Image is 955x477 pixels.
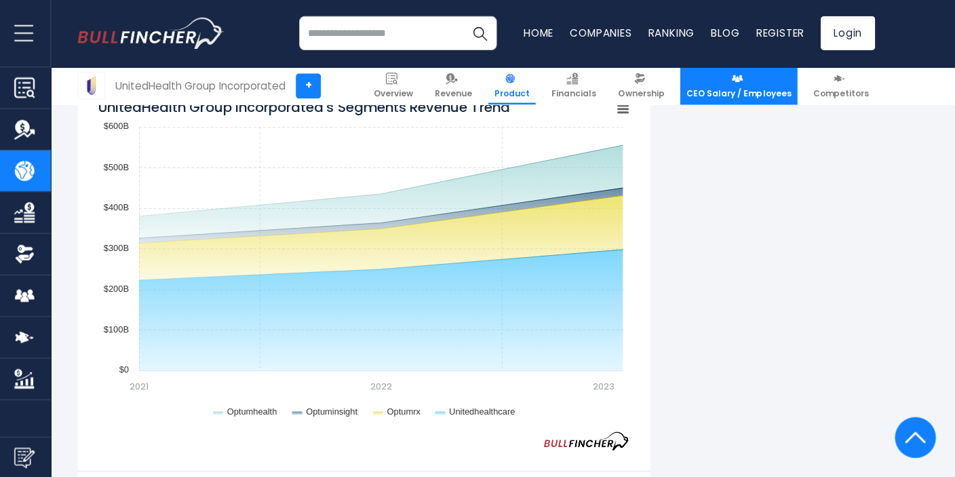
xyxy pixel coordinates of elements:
text: 2022 [372,379,393,392]
a: + [298,74,323,99]
a: Financials [546,68,603,105]
span: CEO Salary / Employees [686,89,791,100]
a: Revenue [430,68,480,105]
tspan: UnitedHealth Group Incorporated's Segments Revenue Trend [101,98,511,117]
a: CEO Salary / Employees [680,68,797,105]
a: Product [489,68,537,105]
button: Search [464,17,498,51]
img: UNH logo [81,73,107,99]
span: Competitors [813,89,868,100]
text: Optuminsight [308,406,359,416]
span: Ownership [619,89,665,100]
text: $600B [106,121,132,132]
a: Ranking [648,26,695,41]
img: bullfincher logo [81,18,227,50]
text: Optumhealth [229,406,279,416]
text: $0 [122,364,132,374]
a: Ownership [612,68,671,105]
span: Overview [375,89,414,100]
img: Ownership [18,244,38,264]
span: Revenue [436,89,473,100]
a: Register [756,26,804,41]
a: Blog [711,26,739,41]
text: $400B [106,202,132,212]
div: UnitedHealth Group Incorporated [118,79,288,94]
a: Companies [570,26,632,41]
text: Optumrx [389,406,423,416]
text: $500B [106,162,132,172]
a: Login [820,17,874,51]
a: Competitors [806,68,874,105]
a: Home [524,26,554,41]
text: $300B [106,243,132,253]
text: 2021 [132,379,151,392]
text: $200B [106,283,132,293]
a: Go to homepage [81,18,227,50]
a: Overview [369,68,421,105]
span: Financials [552,89,597,100]
text: $100B [106,324,132,334]
text: Unitedhealthcare [450,406,516,416]
svg: UnitedHealth Group Incorporated's Segments Revenue Trend [101,92,630,431]
text: 2023 [593,379,615,392]
span: Product [495,89,530,100]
